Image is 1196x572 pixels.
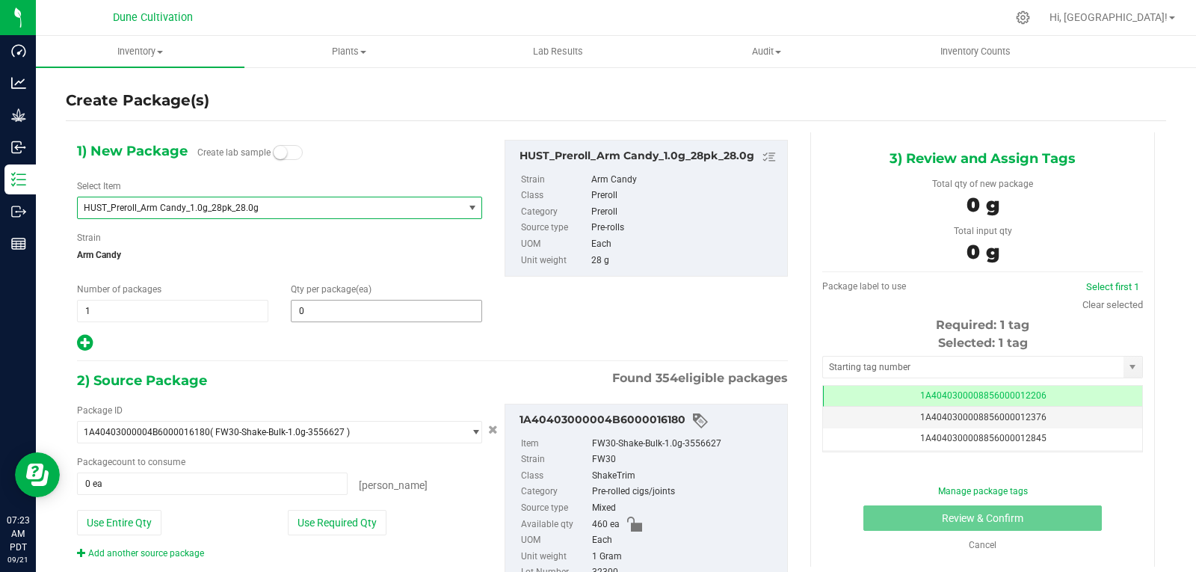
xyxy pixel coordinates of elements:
div: Manage settings [1014,10,1032,25]
span: Audit [663,45,870,58]
div: ShakeTrim [592,468,780,485]
span: Inventory Counts [920,45,1031,58]
label: Strain [521,452,589,468]
span: Selected: 1 tag [938,336,1028,350]
inline-svg: Analytics [11,76,26,90]
span: select [463,422,481,443]
span: ( FW30-Shake-Bulk-1.0g-3556627 ) [210,427,350,437]
div: Each [592,532,780,549]
span: 0 g [967,240,999,264]
label: Category [521,204,588,221]
button: Cancel button [484,419,502,441]
div: Preroll [591,204,780,221]
div: 1A40403000004B6000016180 [520,412,780,430]
div: Pre-rolled cigs/joints [592,484,780,500]
a: Inventory [36,36,244,67]
span: (ea) [356,284,372,295]
p: 07:23 AM PDT [7,514,29,554]
a: Manage package tags [938,486,1028,496]
button: Review & Confirm [863,505,1102,531]
div: FW30-Shake-Bulk-1.0g-3556627 [592,436,780,452]
span: 354 [656,371,678,385]
span: Number of packages [77,284,161,295]
span: 0 g [967,193,999,217]
inline-svg: Reports [11,236,26,251]
div: 28 g [591,253,780,269]
span: Total qty of new package [932,179,1033,189]
div: FW30 [592,452,780,468]
div: HUST_Preroll_Arm Candy_1.0g_28pk_28.0g [520,148,780,166]
span: Arm Candy [77,244,482,266]
div: Mixed [592,500,780,517]
label: UOM [521,236,588,253]
a: Clear selected [1082,299,1143,310]
a: Select first 1 [1086,281,1139,292]
label: Class [521,188,588,204]
a: Add another source package [77,548,204,559]
span: 1) New Package [77,140,188,162]
label: Select Item [77,179,121,193]
a: Plants [244,36,453,67]
span: Found eligible packages [612,369,788,387]
label: UOM [521,532,589,549]
input: 0 ea [78,473,347,494]
span: Inventory [36,45,244,58]
span: Package label to use [822,281,906,292]
label: Unit weight [521,549,589,565]
inline-svg: Inventory [11,172,26,187]
span: 1A4040300008856000012845 [920,433,1046,443]
p: 09/21 [7,554,29,565]
a: Inventory Counts [871,36,1079,67]
inline-svg: Outbound [11,204,26,219]
span: Plants [245,45,452,58]
label: Source type [521,500,589,517]
span: Total input qty [954,226,1012,236]
button: Use Required Qty [288,510,386,535]
input: 1 [78,301,268,322]
label: Create lab sample [197,141,271,164]
span: 460 ea [592,517,620,533]
inline-svg: Grow [11,108,26,123]
span: 3) Review and Assign Tags [890,147,1076,170]
span: 2) Source Package [77,369,207,392]
label: Strain [521,172,588,188]
span: Required: 1 tag [936,318,1029,332]
span: HUST_Preroll_Arm Candy_1.0g_28pk_28.0g [84,203,442,213]
a: Cancel [969,540,996,550]
a: Audit [662,36,871,67]
iframe: Resource center [15,452,60,497]
span: count [112,457,135,467]
input: 0 [292,301,481,322]
input: Starting tag number [823,357,1123,378]
span: 1A4040300008856000012376 [920,412,1046,422]
label: Class [521,468,589,485]
span: 1A40403000004B6000016180 [84,427,210,437]
h4: Create Package(s) [66,90,209,111]
span: select [463,197,481,218]
span: [PERSON_NAME] [359,479,428,491]
span: Add new output [77,341,93,351]
button: Use Entire Qty [77,510,161,535]
div: 1 Gram [592,549,780,565]
span: Package ID [77,405,123,416]
div: Preroll [591,188,780,204]
span: Qty per package [291,284,372,295]
span: Hi, [GEOGRAPHIC_DATA]! [1049,11,1168,23]
inline-svg: Inbound [11,140,26,155]
div: Pre-rolls [591,220,780,236]
label: Available qty [521,517,589,533]
label: Unit weight [521,253,588,269]
span: Package to consume [77,457,185,467]
span: Dune Cultivation [113,11,193,24]
label: Item [521,436,589,452]
label: Category [521,484,589,500]
inline-svg: Dashboard [11,43,26,58]
label: Source type [521,220,588,236]
label: Strain [77,231,101,245]
span: 1A4040300008856000012206 [920,390,1046,401]
div: Arm Candy [591,172,780,188]
a: Lab Results [454,36,662,67]
span: Lab Results [513,45,603,58]
span: select [1123,357,1142,378]
div: Each [591,236,780,253]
